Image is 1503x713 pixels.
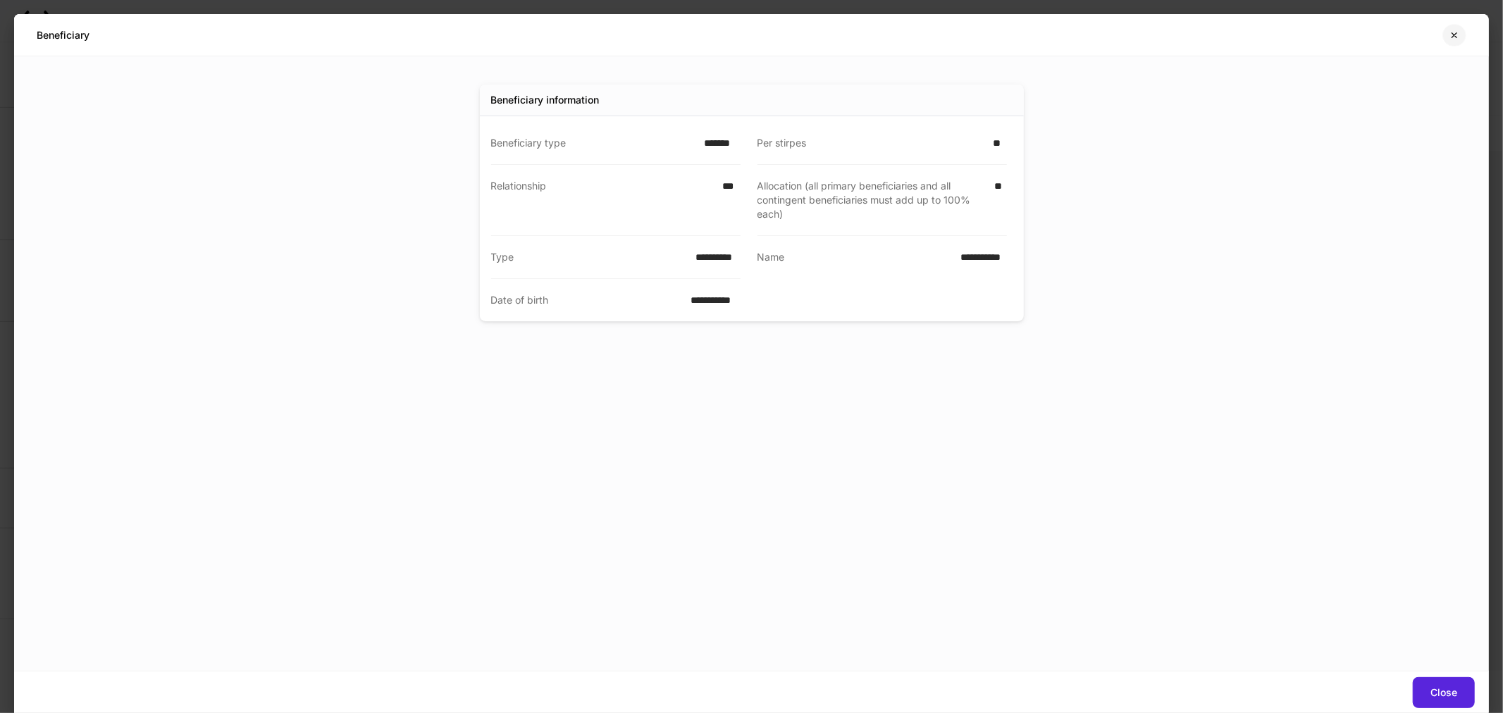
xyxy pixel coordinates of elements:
button: Close [1413,677,1475,708]
h5: Beneficiary [37,28,89,42]
div: Allocation (all primary beneficiaries and all contingent beneficiaries must add up to 100% each) [757,179,986,221]
div: Name [757,250,953,265]
div: Beneficiary information [491,93,600,107]
div: Beneficiary type [491,136,696,150]
div: Close [1430,688,1457,697]
div: Date of birth [491,293,682,307]
div: Type [491,250,688,264]
div: Relationship [491,179,714,221]
div: Per stirpes [757,136,985,150]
